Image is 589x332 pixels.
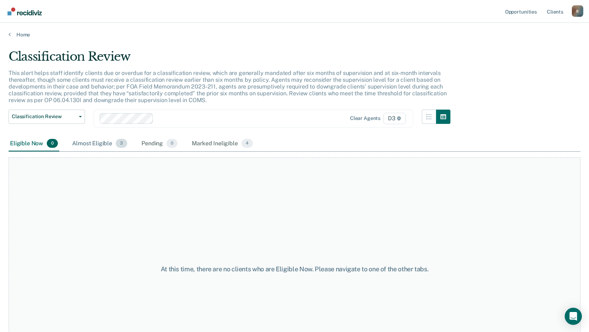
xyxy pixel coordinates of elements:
[9,31,580,38] a: Home
[116,139,127,148] span: 3
[152,265,438,273] div: At this time, there are no clients who are Eligible Now. Please navigate to one of the other tabs.
[9,110,85,124] button: Classification Review
[9,49,450,70] div: Classification Review
[9,70,446,104] p: This alert helps staff identify clients due or overdue for a classification review, which are gen...
[47,139,58,148] span: 0
[190,136,254,152] div: Marked Ineligible4
[140,136,179,152] div: Pending0
[12,114,76,120] span: Classification Review
[71,136,129,152] div: Almost Eligible3
[9,136,59,152] div: Eligible Now0
[166,139,178,148] span: 0
[383,113,406,124] span: D3
[572,5,583,17] button: Profile dropdown button
[8,7,42,15] img: Recidiviz
[565,308,582,325] div: Open Intercom Messenger
[241,139,253,148] span: 4
[572,5,583,17] div: B
[350,115,380,121] div: Clear agents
